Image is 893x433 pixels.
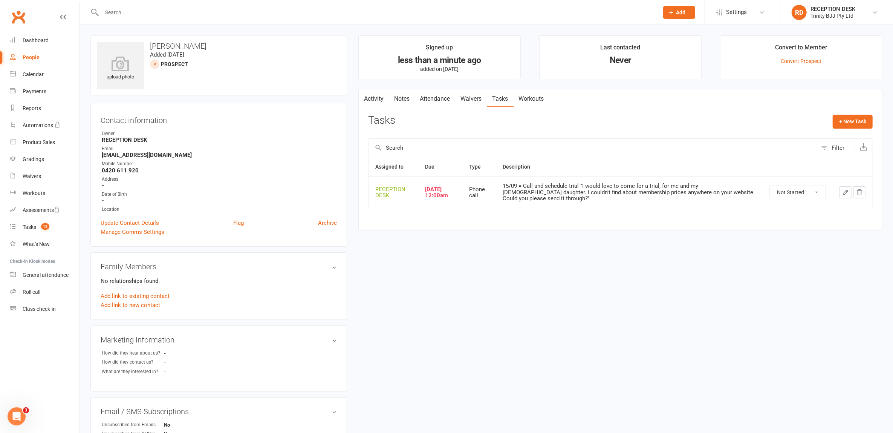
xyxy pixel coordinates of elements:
strong: 0420 611 920 [102,167,337,174]
div: What's New [23,241,50,247]
a: Workouts [10,185,80,202]
div: Product Sales [23,139,55,145]
a: What's New [10,236,80,253]
div: Owner [102,130,337,137]
h3: Contact information [101,113,337,124]
div: Date of Birth [102,191,337,198]
a: General attendance kiosk mode [10,267,80,284]
a: Update Contact Details [101,218,159,227]
a: People [10,49,80,66]
a: Class kiosk mode [10,301,80,318]
input: Search [369,139,817,157]
a: Reports [10,100,80,117]
div: RD [792,5,807,20]
a: Workouts [514,90,549,107]
a: Payments [10,83,80,100]
a: Tasks [487,90,514,107]
th: Type [462,157,496,177]
p: No relationships found. [101,276,337,286]
div: Signed up [426,43,453,56]
div: Unsubscribed from Emails [102,421,164,428]
a: Automations [10,117,80,134]
div: Payments [23,88,46,94]
div: Automations [23,122,53,128]
div: Address [102,176,337,183]
a: Notes [389,90,415,107]
a: Add link to new contact [101,301,160,310]
strong: RECEPTION DESK [102,137,337,143]
span: 3 [23,407,29,413]
div: Last contacted [600,43,640,56]
div: upload photo [97,56,144,81]
iframe: Intercom live chat [8,407,26,425]
div: Workouts [23,190,45,196]
div: RECEPTION DESK [810,6,855,12]
div: What are they interested in? [102,368,164,375]
th: Assigned to [369,157,419,177]
a: Gradings [10,151,80,168]
a: Attendance [415,90,456,107]
button: Add [663,6,695,19]
h3: Email / SMS Subscriptions [101,407,337,416]
div: [DATE] 12:00am [425,186,455,199]
a: Manage Comms Settings [101,227,164,236]
div: Email [102,145,337,152]
a: Clubworx [9,8,28,26]
button: Filter [817,139,855,157]
a: Flag [233,218,244,227]
div: Class check-in [23,306,56,312]
strong: - [164,360,207,365]
strong: - [164,369,207,375]
snap: prospect [161,61,188,67]
a: Archive [318,218,337,227]
a: Product Sales [10,134,80,151]
div: Mobile Number [102,160,337,167]
div: Reports [23,105,41,111]
div: Dashboard [23,37,49,43]
h3: Family Members [101,263,337,271]
h3: Tasks [368,115,395,126]
div: Calendar [23,71,44,77]
div: Trinity BJJ Pty Ltd [810,12,855,19]
a: Dashboard [10,32,80,49]
div: Never [546,56,694,64]
time: Added [DATE] [150,51,184,58]
th: Due [418,157,462,177]
div: Filter [832,143,844,152]
a: Assessments [10,202,80,219]
strong: - [102,197,337,204]
a: Roll call [10,284,80,301]
div: 15/09 = Call and schedule trial "I would love to come for a trial, for me and my [DEMOGRAPHIC_DAT... [503,183,756,202]
div: Tasks [23,224,36,230]
span: 15 [41,223,49,230]
div: RECEPTION DESK [375,186,412,199]
span: Add [676,9,686,15]
div: Phone call [469,186,489,199]
a: Activity [359,90,389,107]
a: Calendar [10,66,80,83]
a: Tasks 15 [10,219,80,236]
p: added on [DATE] [365,66,514,72]
strong: - [102,182,337,189]
button: + New Task [833,115,873,128]
div: Location [102,206,337,213]
div: People [23,54,40,60]
h3: Marketing Information [101,336,337,344]
a: Waivers [456,90,487,107]
h3: [PERSON_NAME] [97,42,341,50]
div: Roll call [23,289,40,295]
div: less than a minute ago [365,56,514,64]
a: Waivers [10,168,80,185]
div: Waivers [23,173,41,179]
strong: [EMAIL_ADDRESS][DOMAIN_NAME] [102,152,337,158]
div: General attendance [23,272,69,278]
input: Search... [99,7,653,18]
a: Convert Prospect [781,58,821,64]
th: Description [496,157,763,177]
strong: - [164,350,207,356]
div: Convert to Member [775,43,827,56]
span: Settings [726,4,747,21]
div: How did they hear about us? [102,350,164,357]
a: Add link to existing contact [101,292,170,301]
strong: No [164,422,207,428]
